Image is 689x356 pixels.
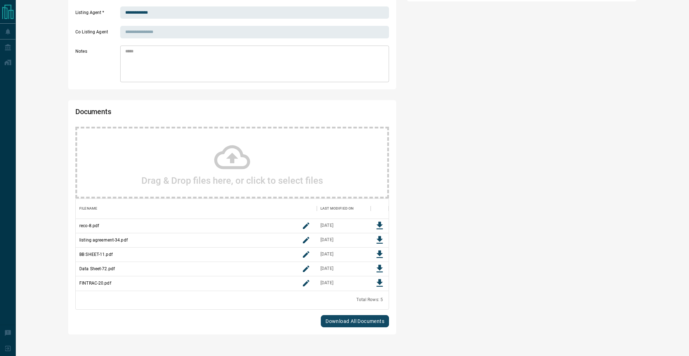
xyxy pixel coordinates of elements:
[79,222,99,229] p: reco-8.pdf
[372,276,387,290] button: Download File
[320,198,353,219] div: Last Modified On
[75,107,263,120] h2: Documents
[79,266,115,272] p: Data Sheet-72.pdf
[320,266,333,272] div: Aug 11, 2025
[299,262,313,276] button: rename button
[372,233,387,247] button: Download File
[320,251,333,257] div: Aug 11, 2025
[320,280,333,286] div: Aug 11, 2025
[79,198,97,219] div: Filename
[75,29,118,38] label: Co Listing Agent
[320,237,333,243] div: Aug 8, 2025
[141,175,323,186] h2: Drag & Drop files here, or click to select files
[75,10,118,19] label: Listing Agent
[79,280,111,286] p: FINTRAC-20.pdf
[299,219,313,233] button: rename button
[79,237,128,243] p: listing agreement-34.pdf
[320,222,333,229] div: Aug 8, 2025
[299,233,313,247] button: rename button
[356,297,383,303] div: Total Rows: 5
[372,262,387,276] button: Download File
[299,247,313,262] button: rename button
[75,48,118,82] label: Notes
[79,251,113,258] p: BB SHEET-11.pdf
[372,219,387,233] button: Download File
[317,198,371,219] div: Last Modified On
[372,247,387,262] button: Download File
[75,127,389,198] div: Drag & Drop files here, or click to select files
[76,198,317,219] div: Filename
[299,276,313,290] button: rename button
[321,315,389,327] button: Download All Documents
